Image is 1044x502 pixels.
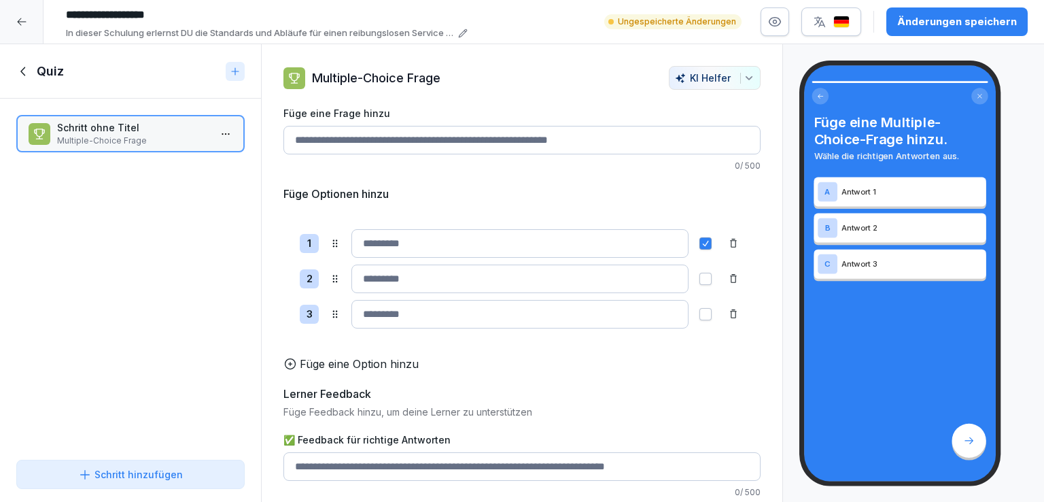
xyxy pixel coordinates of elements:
p: Schritt ohne Titel [57,120,209,135]
h5: Lerner Feedback [283,386,371,402]
p: Antwort 3 [841,258,982,270]
p: Multiple-Choice Frage [312,69,440,87]
h5: Füge Optionen hinzu [283,186,389,202]
p: 0 / 500 [283,160,761,172]
label: ✅ Feedback für richtige Antworten [283,433,761,447]
h4: Füge eine Multiple-Choice-Frage hinzu. [814,114,986,148]
div: KI Helfer [675,72,754,84]
p: 3 [307,307,313,322]
h1: Quiz [37,63,64,80]
p: C [824,260,831,269]
p: Füge Feedback hinzu, um deine Lerner zu unterstützen [283,405,761,419]
p: B [825,224,831,233]
label: Füge eine Frage hinzu [283,106,761,120]
div: Schritt hinzufügen [78,467,183,482]
p: Füge eine Option hinzu [300,356,419,372]
p: Wähle die richtigen Antworten aus. [814,150,986,163]
button: KI Helfer [669,66,761,90]
button: Schritt hinzufügen [16,460,245,489]
img: de.svg [833,16,850,29]
p: 0 / 500 [283,486,761,499]
button: Änderungen speichern [886,7,1028,36]
p: Antwort 1 [841,186,982,197]
div: Schritt ohne TitelMultiple-Choice Frage [16,115,245,152]
p: In dieser Schulung erlernst DU die Standards und Abläufe für einen reibungslosen Service in der L... [66,27,454,40]
p: 2 [307,271,313,287]
p: Antwort 2 [841,222,982,233]
p: A [824,188,831,197]
p: 1 [307,236,311,252]
div: Änderungen speichern [897,14,1017,29]
p: Ungespeicherte Änderungen [618,16,736,28]
p: Multiple-Choice Frage [57,135,209,147]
